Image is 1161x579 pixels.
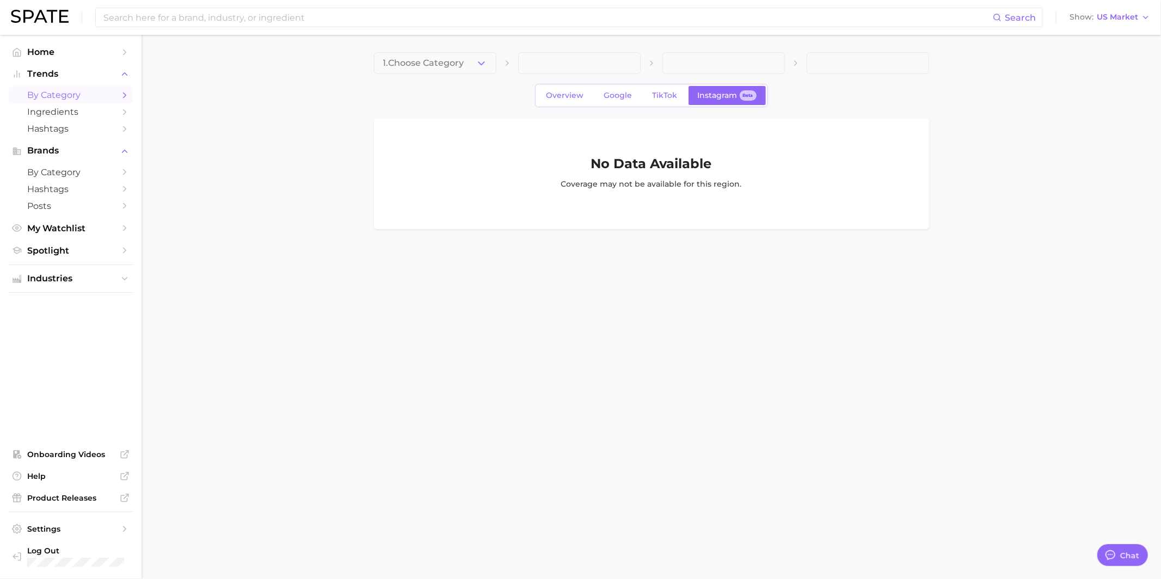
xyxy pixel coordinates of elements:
span: Home [27,47,114,57]
span: Beta [743,91,753,100]
span: Overview [546,91,584,100]
a: Hashtags [9,120,133,137]
span: 1. Choose Category [383,58,464,68]
span: Help [27,471,114,481]
button: 1.Choose Category [374,52,496,74]
span: by Category [27,167,114,177]
span: Google [604,91,632,100]
a: Hashtags [9,181,133,198]
button: Industries [9,270,133,287]
a: My Watchlist [9,220,133,237]
a: by Category [9,87,133,103]
span: Product Releases [27,493,114,503]
span: Search [1005,13,1036,23]
a: Spotlight [9,242,133,259]
span: Spotlight [27,245,114,256]
span: Trends [27,69,114,79]
span: TikTok [653,91,678,100]
a: Home [9,44,133,60]
span: by Category [27,90,114,100]
a: Log out. Currently logged in with e-mail mathilde@spate.nyc. [9,543,133,570]
span: Show [1070,14,1094,20]
a: InstagramBeta [689,86,766,105]
span: Ingredients [27,107,114,117]
input: Search here for a brand, industry, or ingredient [102,8,993,27]
a: Settings [9,521,133,537]
span: Settings [27,524,114,534]
a: Help [9,468,133,484]
span: Brands [27,146,114,156]
a: Onboarding Videos [9,446,133,463]
span: Instagram [698,91,738,100]
span: Hashtags [27,184,114,194]
span: Hashtags [27,124,114,134]
h1: No Data Available [591,157,712,170]
button: Brands [9,143,133,159]
button: Trends [9,66,133,82]
button: ShowUS Market [1067,10,1153,24]
a: Posts [9,198,133,214]
a: Ingredients [9,103,133,120]
span: Posts [27,201,114,211]
span: Log Out [27,546,124,556]
span: Onboarding Videos [27,449,114,459]
img: SPATE [11,10,69,23]
a: Overview [537,86,593,105]
a: Product Releases [9,490,133,506]
span: Industries [27,274,114,284]
span: US Market [1097,14,1138,20]
a: TikTok [643,86,687,105]
span: My Watchlist [27,223,114,233]
p: Coverage may not be available for this region. [561,178,742,190]
a: Google [595,86,642,105]
a: by Category [9,164,133,181]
